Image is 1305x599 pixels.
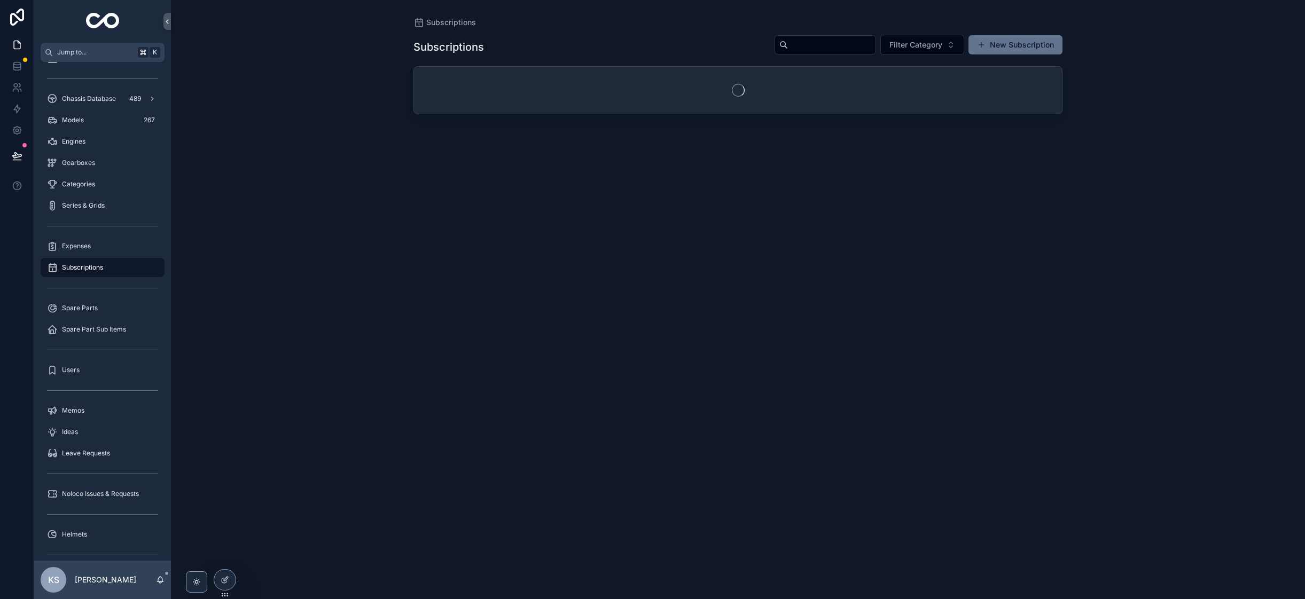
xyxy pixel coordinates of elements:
[41,132,165,151] a: Engines
[34,62,171,561] div: scrollable content
[62,94,116,103] span: Chassis Database
[41,360,165,380] a: Users
[62,116,84,124] span: Models
[41,401,165,420] a: Memos
[62,159,95,167] span: Gearboxes
[41,320,165,339] a: Spare Part Sub Items
[126,92,144,105] div: 489
[62,366,80,374] span: Users
[151,48,159,57] span: K
[413,40,484,54] h1: Subscriptions
[968,35,1062,54] button: New Subscription
[41,89,165,108] a: Chassis Database489
[86,13,120,30] img: App logo
[62,449,110,458] span: Leave Requests
[413,17,476,28] a: Subscriptions
[41,111,165,130] a: Models267
[41,298,165,318] a: Spare Parts
[62,263,103,272] span: Subscriptions
[41,444,165,463] a: Leave Requests
[62,180,95,188] span: Categories
[57,48,134,57] span: Jump to...
[62,304,98,312] span: Spare Parts
[41,175,165,194] a: Categories
[62,325,126,334] span: Spare Part Sub Items
[41,196,165,215] a: Series & Grids
[62,530,87,539] span: Helmets
[140,114,158,127] div: 267
[41,43,165,62] button: Jump to...K
[62,428,78,436] span: Ideas
[62,137,85,146] span: Engines
[889,40,942,50] span: Filter Category
[75,574,136,585] p: [PERSON_NAME]
[426,17,476,28] span: Subscriptions
[880,35,964,55] button: Select Button
[41,525,165,544] a: Helmets
[62,406,84,415] span: Memos
[62,201,105,210] span: Series & Grids
[41,422,165,442] a: Ideas
[41,153,165,172] a: Gearboxes
[41,237,165,256] a: Expenses
[41,484,165,503] a: Noloco Issues & Requests
[48,573,59,586] span: KS
[62,242,91,250] span: Expenses
[41,258,165,277] a: Subscriptions
[62,490,139,498] span: Noloco Issues & Requests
